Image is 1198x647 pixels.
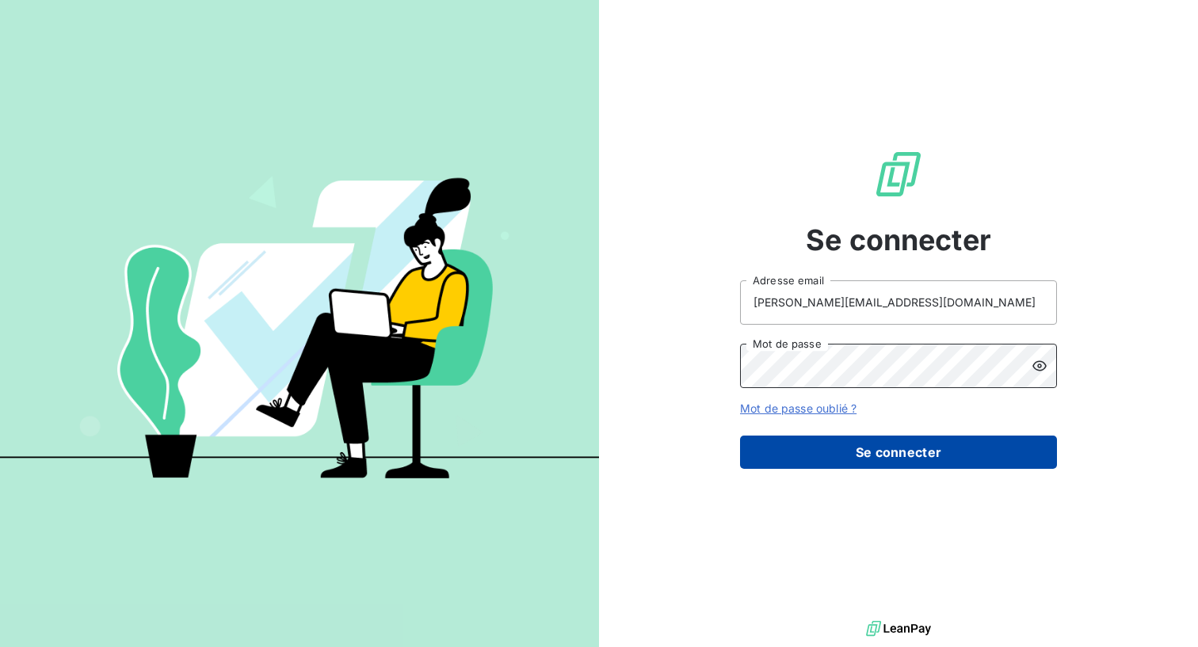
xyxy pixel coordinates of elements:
img: logo [866,617,931,641]
button: Se connecter [740,436,1057,469]
input: placeholder [740,280,1057,325]
span: Se connecter [806,219,991,261]
img: Logo LeanPay [873,149,924,200]
a: Mot de passe oublié ? [740,402,857,415]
